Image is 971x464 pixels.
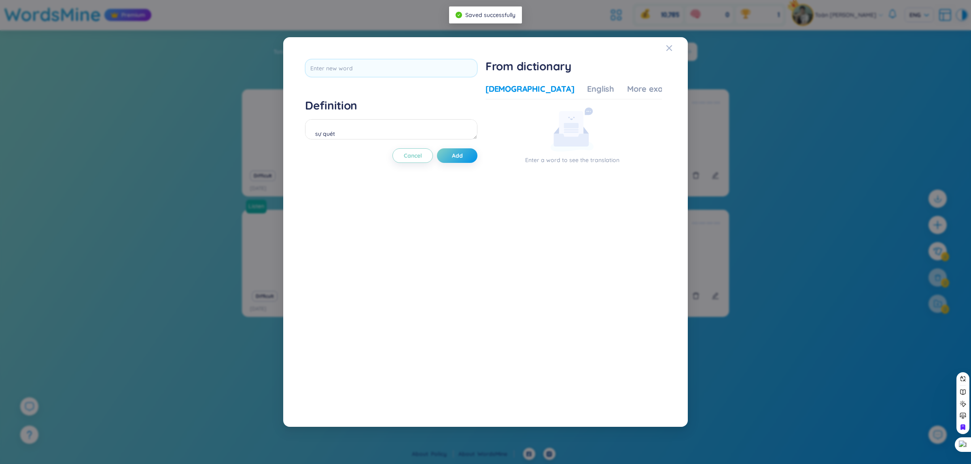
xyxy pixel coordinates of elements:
span: Cancel [404,152,422,160]
h1: From dictionary [485,59,662,74]
div: [DEMOGRAPHIC_DATA] [485,83,574,95]
button: Close [666,37,688,59]
span: check-circle [456,12,462,18]
div: English [587,83,614,95]
p: Enter a word to see the translation [485,156,659,165]
span: Add [452,152,463,160]
h4: Definition [305,98,477,113]
input: Enter new word [305,59,477,77]
span: Saved successfully [465,11,515,19]
div: More examples [627,83,686,95]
